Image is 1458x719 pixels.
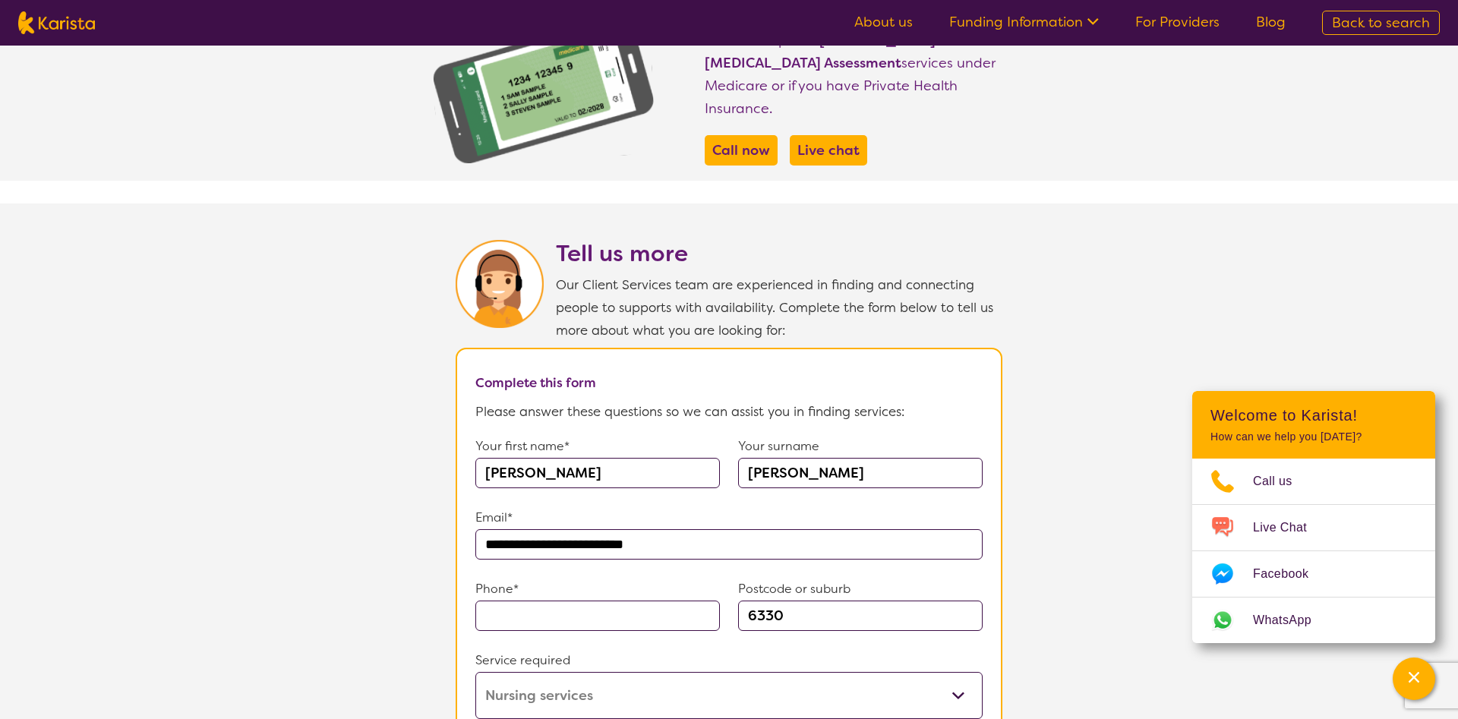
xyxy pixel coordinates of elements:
a: Funding Information [949,13,1099,31]
b: Call now [712,141,770,159]
h2: Welcome to Karista! [1210,406,1417,424]
p: Postcode or suburb [738,578,983,601]
p: Our Client Services team are experienced in finding and connecting people to supports with availa... [556,273,1002,342]
span: WhatsApp [1253,609,1330,632]
img: Karista logo [18,11,95,34]
b: Live chat [797,141,860,159]
p: Your first name* [475,435,720,458]
span: Facebook [1253,563,1327,585]
a: Call now [708,139,774,162]
p: Phone* [475,578,720,601]
b: Complete this form [475,374,596,391]
p: Please answer these questions so we can assist you in finding services: [475,400,983,423]
img: Find NDIS and Disability services and providers [431,14,657,166]
span: Call us [1253,470,1311,493]
span: Back to search [1332,14,1430,32]
a: Blog [1256,13,1286,31]
div: Channel Menu [1192,391,1435,643]
p: Service required [475,649,983,672]
ul: Choose channel [1192,459,1435,643]
a: For Providers [1135,13,1220,31]
p: We can help with services under Medicare or if you have Private Health Insurance. [705,29,1002,120]
p: How can we help you [DATE]? [1210,430,1417,443]
span: Live Chat [1253,516,1325,539]
button: Channel Menu [1393,658,1435,700]
a: About us [854,13,913,31]
h2: Tell us more [556,240,1002,267]
img: Karista Client Service [456,240,544,328]
a: Web link opens in a new tab. [1192,598,1435,643]
p: Your surname [738,435,983,458]
a: Live chat [794,139,863,162]
p: Email* [475,506,983,529]
a: Back to search [1322,11,1440,35]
